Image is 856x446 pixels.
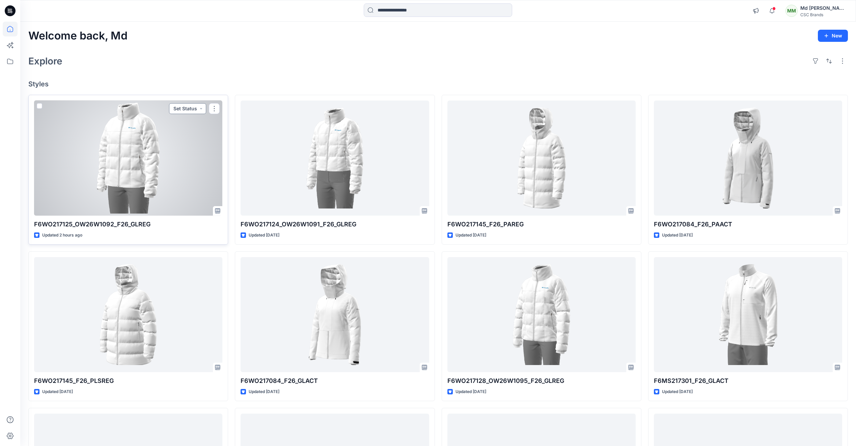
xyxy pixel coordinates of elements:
p: F6WO217145_F26_PAREG [447,220,636,229]
h2: Welcome back, Md [28,30,128,42]
p: Updated [DATE] [249,232,279,239]
a: F6WO217145_F26_PAREG [447,101,636,216]
p: Updated [DATE] [455,232,486,239]
h2: Explore [28,56,62,66]
p: Updated 2 hours ago [42,232,82,239]
div: Md [PERSON_NAME] [800,4,848,12]
a: F6WO217145_F26_PLSREG [34,257,222,372]
p: F6WO217084_F26_GLACT [241,376,429,386]
div: MM [785,5,798,17]
p: Updated [DATE] [455,388,486,395]
p: F6WO217128_OW26W1095_F26_GLREG [447,376,636,386]
p: Updated [DATE] [249,388,279,395]
a: F6WO217084_F26_PAACT [654,101,842,216]
p: Updated [DATE] [662,232,693,239]
p: F6WO217125_OW26W1092_F26_GLREG [34,220,222,229]
a: F6WO217128_OW26W1095_F26_GLREG [447,257,636,372]
p: F6WO217084_F26_PAACT [654,220,842,229]
p: F6WO217145_F26_PLSREG [34,376,222,386]
p: Updated [DATE] [42,388,73,395]
p: F6MS217301_F26_GLACT [654,376,842,386]
button: New [818,30,848,42]
a: F6WO217125_OW26W1092_F26_GLREG [34,101,222,216]
p: Updated [DATE] [662,388,693,395]
h4: Styles [28,80,848,88]
p: F6WO217124_OW26W1091_F26_GLREG [241,220,429,229]
a: F6WO217124_OW26W1091_F26_GLREG [241,101,429,216]
div: CSC Brands [800,12,848,17]
a: F6WO217084_F26_GLACT [241,257,429,372]
a: F6MS217301_F26_GLACT [654,257,842,372]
